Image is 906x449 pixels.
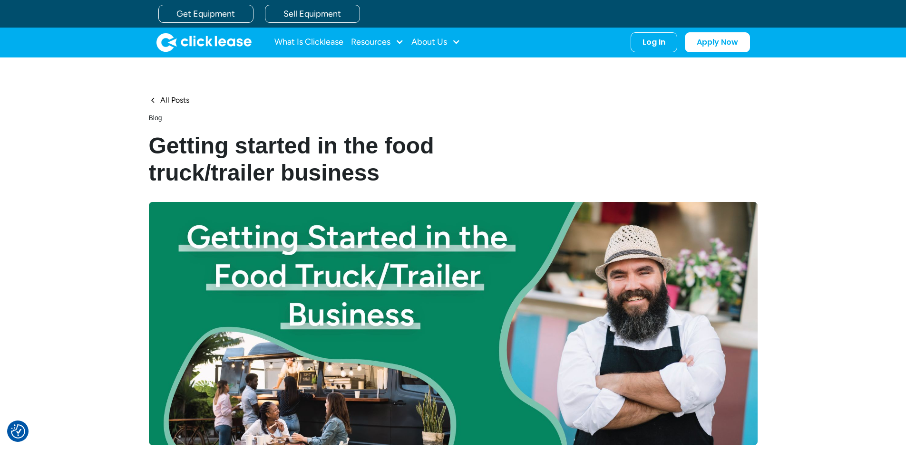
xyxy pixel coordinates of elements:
img: Revisit consent button [11,424,25,439]
a: home [156,33,252,52]
img: Clicklease logo [156,33,252,52]
div: All Posts [160,96,189,105]
a: Apply Now [685,32,750,52]
a: What Is Clicklease [274,33,343,52]
a: All Posts [149,96,189,105]
a: Sell Equipment [265,5,360,23]
a: Get Equipment [158,5,253,23]
div: About Us [411,33,460,52]
div: Log In [643,38,665,47]
div: Blog [149,113,514,123]
div: Resources [351,33,404,52]
button: Consent Preferences [11,424,25,439]
h1: Getting started in the food truck/trailer business [149,132,514,187]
